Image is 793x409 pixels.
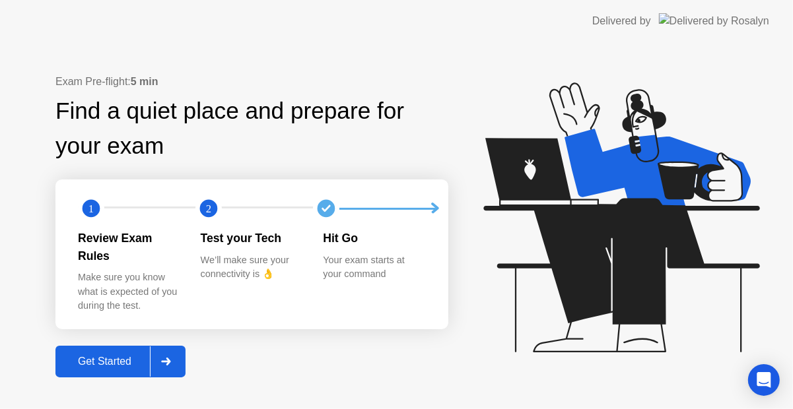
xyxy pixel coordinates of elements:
[748,364,780,396] div: Open Intercom Messenger
[78,230,180,265] div: Review Exam Rules
[55,346,186,377] button: Get Started
[201,230,302,247] div: Test your Tech
[59,356,150,367] div: Get Started
[323,230,425,247] div: Hit Go
[323,253,425,282] div: Your exam starts at your command
[206,203,211,215] text: 2
[55,74,448,90] div: Exam Pre-flight:
[55,94,448,164] div: Find a quiet place and prepare for your exam
[201,253,302,282] div: We’ll make sure your connectivity is 👌
[78,270,180,313] div: Make sure you know what is expected of you during the test.
[88,203,94,215] text: 1
[592,13,651,29] div: Delivered by
[659,13,769,28] img: Delivered by Rosalyn
[131,76,158,87] b: 5 min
